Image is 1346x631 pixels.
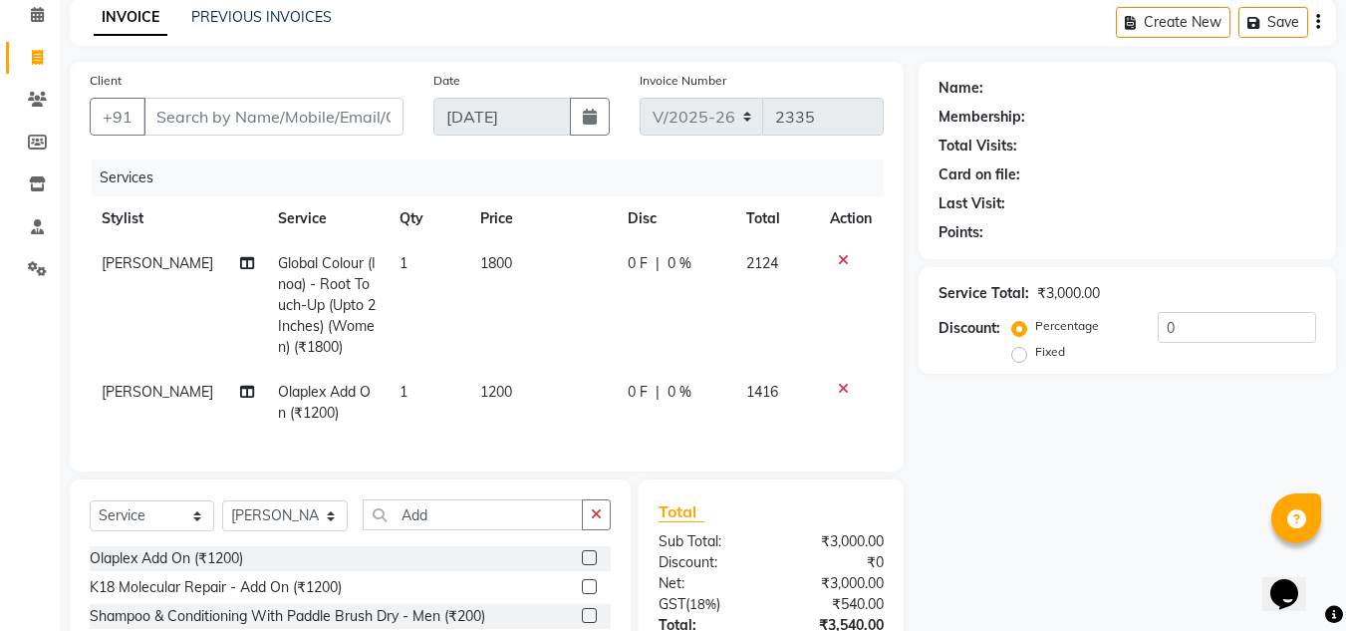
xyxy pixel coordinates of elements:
div: ( ) [644,594,771,615]
span: 0 % [668,253,691,274]
label: Invoice Number [640,72,726,90]
span: Total [659,501,704,522]
button: Create New [1116,7,1230,38]
div: Total Visits: [939,136,1017,157]
span: | [656,382,660,403]
div: ₹540.00 [771,594,899,615]
button: +91 [90,98,145,136]
span: 0 F [628,253,648,274]
span: 0 F [628,382,648,403]
span: Global Colour (Inoa) - Root Touch-Up (Upto 2 Inches) (Women) (₹1800) [278,254,376,356]
div: Net: [644,573,771,594]
span: 1200 [480,383,512,401]
span: [PERSON_NAME] [102,254,213,272]
th: Total [734,196,819,241]
th: Stylist [90,196,266,241]
div: ₹0 [771,552,899,573]
span: Olaplex Add On (₹1200) [278,383,371,422]
div: Name: [939,78,983,99]
div: Services [92,159,899,196]
span: [PERSON_NAME] [102,383,213,401]
span: Gst [659,595,685,613]
div: Card on file: [939,164,1020,185]
div: ₹3,000.00 [771,573,899,594]
span: 1 [400,383,407,401]
span: 0 % [668,382,691,403]
div: ₹3,000.00 [1037,283,1100,304]
div: Shampoo & Conditioning With Paddle Brush Dry - Men (₹200) [90,606,485,627]
span: 1416 [746,383,778,401]
div: Sub Total: [644,531,771,552]
iframe: chat widget [1262,551,1326,611]
th: Service [266,196,388,241]
label: Fixed [1035,343,1065,361]
div: Points: [939,222,983,243]
input: Search or Scan [363,499,583,530]
th: Qty [388,196,468,241]
div: K18 Molecular Repair - Add On (₹1200) [90,577,342,598]
div: Service Total: [939,283,1029,304]
label: Percentage [1035,317,1099,335]
a: PREVIOUS INVOICES [191,8,332,26]
label: Date [433,72,460,90]
th: Price [468,196,616,241]
div: Discount: [939,318,1000,339]
span: 18% [689,596,716,612]
input: Search by Name/Mobile/Email/Code [143,98,404,136]
label: Client [90,72,122,90]
span: 1800 [480,254,512,272]
th: Disc [616,196,734,241]
span: 2124 [746,254,778,272]
th: Action [818,196,884,241]
div: Olaplex Add On (₹1200) [90,548,243,569]
span: 1 [400,254,407,272]
button: Save [1238,7,1308,38]
div: Discount: [644,552,771,573]
div: ₹3,000.00 [771,531,899,552]
div: Last Visit: [939,193,1005,214]
span: | [656,253,660,274]
div: Membership: [939,107,1025,128]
